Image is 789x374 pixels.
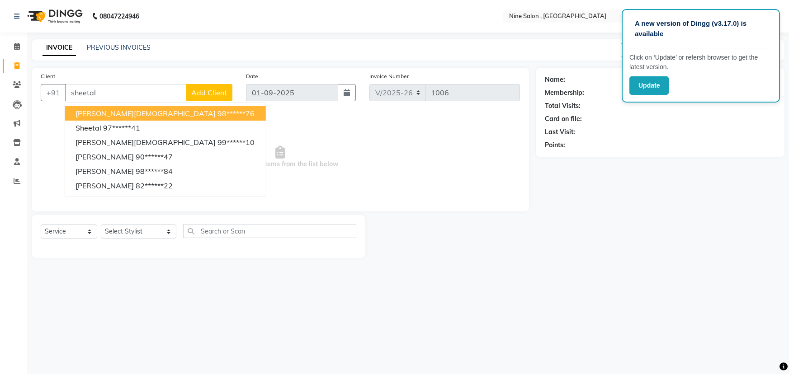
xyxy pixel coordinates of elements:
[545,88,584,98] div: Membership:
[545,140,565,150] div: Points:
[41,84,66,101] button: +91
[246,72,258,80] label: Date
[41,112,520,202] span: Select & add items from the list below
[545,114,582,124] div: Card on file:
[87,43,151,51] a: PREVIOUS INVOICES
[621,43,673,57] button: Create New
[76,138,216,147] span: [PERSON_NAME][DEMOGRAPHIC_DATA]
[76,109,216,118] span: [PERSON_NAME][DEMOGRAPHIC_DATA]
[545,127,575,137] div: Last Visit:
[629,53,772,72] p: Click on ‘Update’ or refersh browser to get the latest version.
[545,101,581,111] div: Total Visits:
[183,224,356,238] input: Search or Scan
[186,84,232,101] button: Add Client
[76,181,134,190] span: [PERSON_NAME]
[369,72,409,80] label: Invoice Number
[629,76,669,95] button: Update
[191,88,227,97] span: Add Client
[76,152,134,161] span: [PERSON_NAME]
[23,4,85,29] img: logo
[635,19,767,39] p: A new version of Dingg (v3.17.0) is available
[99,4,139,29] b: 08047224946
[41,72,55,80] label: Client
[76,123,102,132] span: Sheetal
[43,40,76,56] a: INVOICE
[545,75,565,84] div: Name:
[65,84,186,101] input: Search by Name/Mobile/Email/Code
[76,167,134,176] span: [PERSON_NAME]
